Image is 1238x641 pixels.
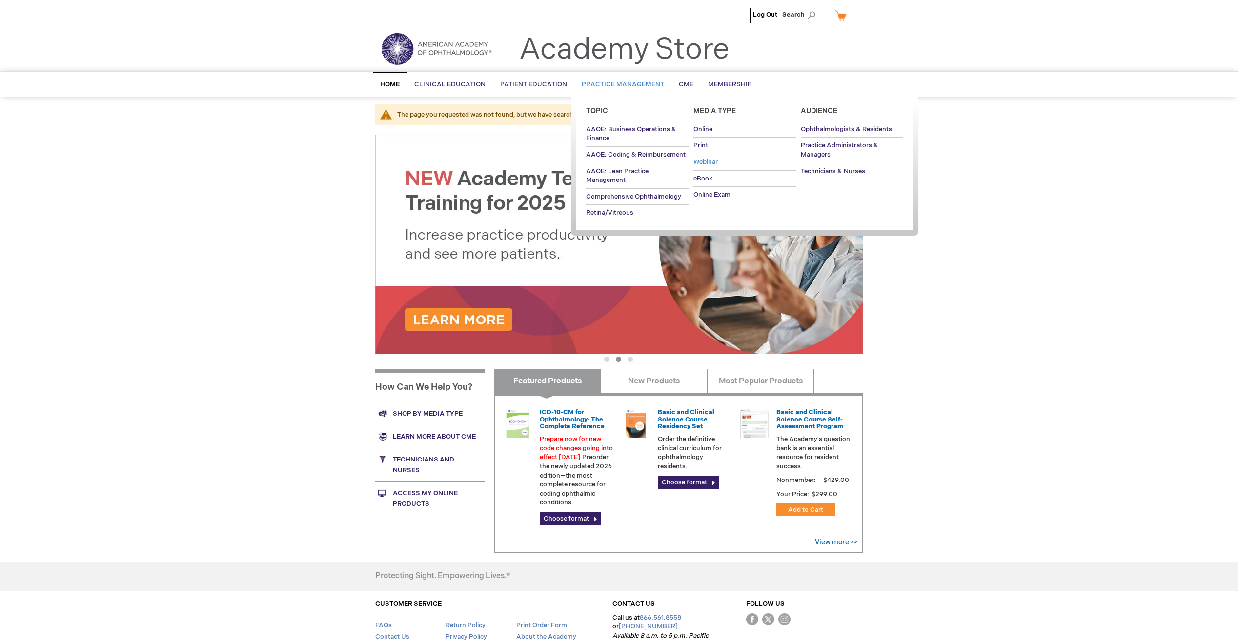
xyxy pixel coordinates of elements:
[801,107,837,115] span: Audience
[586,125,676,142] span: AAOE: Business Operations & Finance
[708,80,752,88] span: Membership
[586,167,649,184] span: AAOE: Lean Practice Management
[782,5,819,24] span: Search
[746,600,785,608] a: FOLLOW US
[540,435,614,507] p: Preorder the newly updated 2026 edition—the most complete resource for coding ophthalmic conditions.
[375,369,485,402] h1: How Can We Help You?
[693,125,712,133] span: Online
[446,621,486,629] a: Return Policy
[586,151,686,159] span: AAOE: Coding & Reimbursement
[375,572,510,581] h4: Protecting Sight. Empowering Lives.®
[621,409,650,438] img: 02850963u_47.png
[762,613,774,625] img: Twitter
[375,600,442,608] a: CUSTOMER SERVICE
[753,11,777,19] a: Log Out
[776,490,809,498] strong: Your Price:
[516,621,567,629] a: Print Order Form
[375,621,392,629] a: FAQs
[640,614,681,621] a: 866.561.8558
[414,80,486,88] span: Clinical Education
[540,408,605,430] a: ICD-10-CM for Ophthalmology: The Complete Reference
[776,408,843,430] a: Basic and Clinical Science Course Self-Assessment Program
[619,622,678,630] a: [PHONE_NUMBER]
[375,425,485,448] a: Learn more about CME
[519,32,730,67] a: Academy Store
[815,538,857,546] a: View more >>
[380,80,400,88] span: Home
[778,613,791,625] img: instagram
[801,141,878,159] span: Practice Administrators & Managers
[658,435,732,471] p: Order the definitive clinical curriculum for ophthalmology residents.
[740,409,769,438] img: bcscself_20.jpg
[693,141,708,149] span: Print
[446,633,487,641] a: Privacy Policy
[693,191,731,199] span: Online Exam
[375,448,485,481] a: Technicians and nurses
[582,80,664,88] span: Practice Management
[776,474,816,486] strong: Nonmember:
[679,80,693,88] span: CME
[693,175,712,182] span: eBook
[822,476,851,484] span: $429.00
[604,357,609,362] button: 1 of 3
[658,408,714,430] a: Basic and Clinical Science Course Residency Set
[746,613,758,625] img: Facebook
[801,125,892,133] span: Ophthalmologists & Residents
[503,409,532,438] img: 0120008u_42.png
[601,369,708,393] a: New Products
[375,633,409,641] a: Contact Us
[494,369,601,393] a: Featured Products
[616,357,621,362] button: 2 of 3
[586,107,608,115] span: Topic
[397,110,853,120] div: The page you requested was not found, but we have searched for relevant content.
[540,435,613,461] font: Prepare now for new code changes going into effect [DATE].
[540,512,601,525] a: Choose format
[586,193,681,200] span: Comprehensive Ophthalmology
[801,167,865,175] span: Technicians & Nurses
[612,600,655,608] a: CONTACT US
[788,506,823,514] span: Add to Cart
[375,481,485,515] a: Access My Online Products
[693,107,736,115] span: Media Type
[776,503,835,516] button: Add to Cart
[658,476,719,489] a: Choose format
[375,402,485,425] a: Shop by media type
[586,209,633,217] span: Retina/Vitreous
[628,357,633,362] button: 3 of 3
[811,490,839,498] span: $299.00
[516,633,576,641] a: About the Academy
[707,369,814,393] a: Most Popular Products
[776,435,851,471] p: The Academy's question bank is an essential resource for resident success.
[500,80,567,88] span: Patient Education
[693,158,718,166] span: Webinar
